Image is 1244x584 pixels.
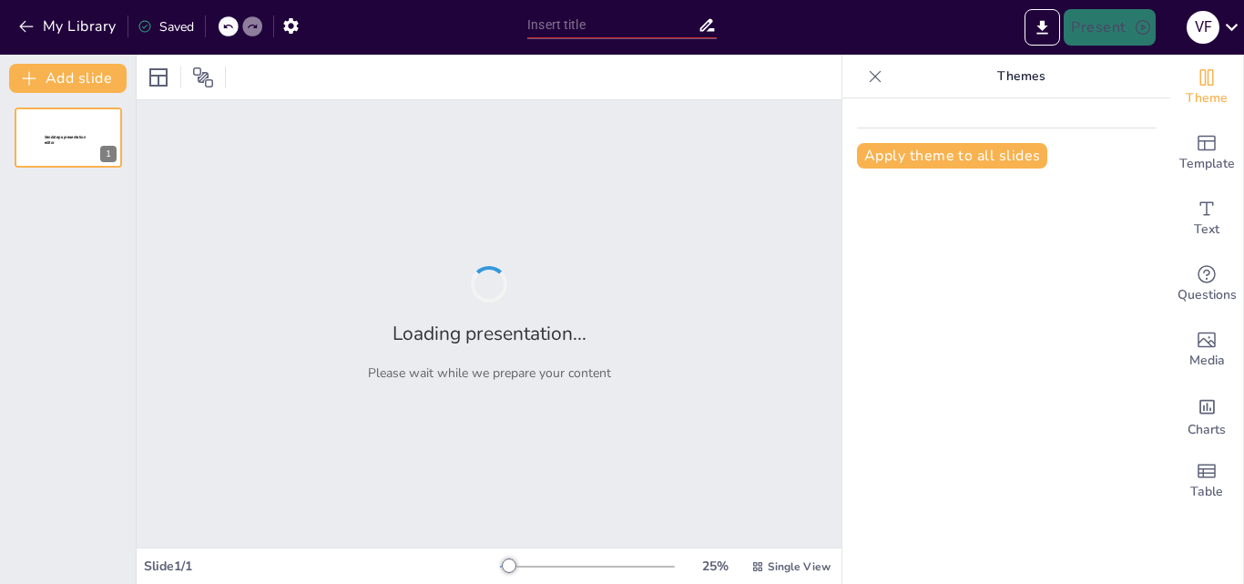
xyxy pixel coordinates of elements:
[9,64,127,93] button: Add slide
[1186,88,1228,108] span: Theme
[1187,9,1219,46] button: V F
[1170,55,1243,120] div: Change the overall theme
[1170,186,1243,251] div: Add text boxes
[1187,11,1219,44] div: V F
[1194,220,1219,240] span: Text
[1170,448,1243,514] div: Add a table
[100,146,117,162] div: 1
[45,135,86,145] span: Sendsteps presentation editor
[1025,9,1060,46] button: Export to PowerPoint
[890,55,1152,98] p: Themes
[527,12,698,38] input: Insert title
[1170,120,1243,186] div: Add ready made slides
[144,63,173,92] div: Layout
[1189,351,1225,371] span: Media
[144,558,500,575] div: Slide 1 / 1
[15,108,122,168] div: 1
[1178,285,1237,305] span: Questions
[1064,9,1155,46] button: Present
[192,67,214,88] span: Position
[1170,317,1243,383] div: Add images, graphics, shapes or video
[693,558,737,575] div: 25 %
[857,143,1047,169] button: Apply theme to all slides
[368,364,611,382] p: Please wait while we prepare your content
[768,559,831,574] span: Single View
[1170,383,1243,448] div: Add charts and graphs
[1188,420,1226,440] span: Charts
[1179,154,1235,174] span: Template
[138,18,194,36] div: Saved
[1190,482,1223,502] span: Table
[1170,251,1243,317] div: Get real-time input from your audience
[393,321,586,346] h2: Loading presentation...
[14,12,124,41] button: My Library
